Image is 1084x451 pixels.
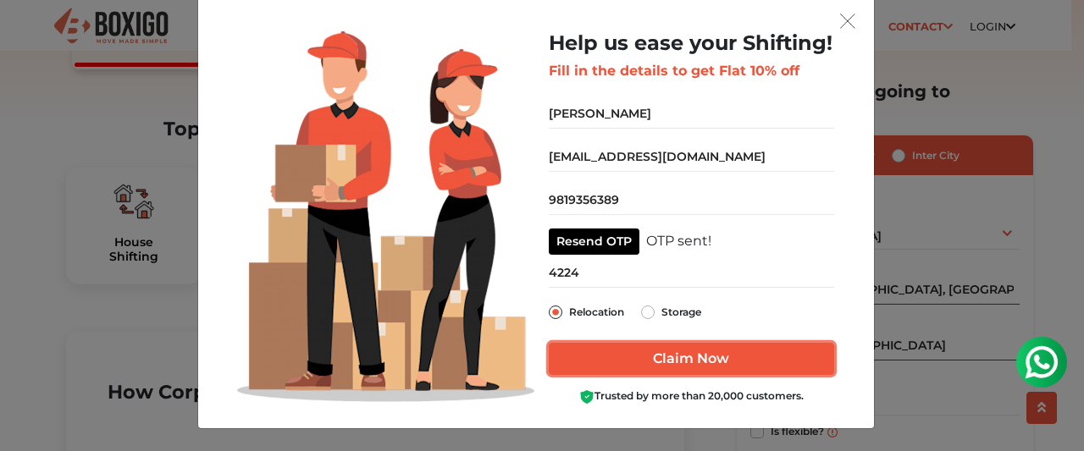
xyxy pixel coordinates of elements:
img: exit [840,14,855,29]
h2: Help us ease your Shifting! [549,31,834,56]
img: Lead Welcome Image [237,31,535,402]
input: Mail Id [549,142,834,172]
label: Relocation [569,302,624,322]
label: Storage [661,302,701,322]
img: whatsapp-icon.svg [17,17,51,51]
input: Mobile No [549,185,834,215]
img: Boxigo Customer Shield [579,389,595,404]
input: Claim Now [549,343,834,375]
div: Trusted by more than 20,000 customers. [549,388,834,404]
div: OTP sent! [646,231,711,251]
input: OTP [549,258,834,288]
h3: Fill in the details to get Flat 10% off [549,63,834,79]
input: Your Name [549,99,834,129]
button: Resend OTP [549,228,639,255]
